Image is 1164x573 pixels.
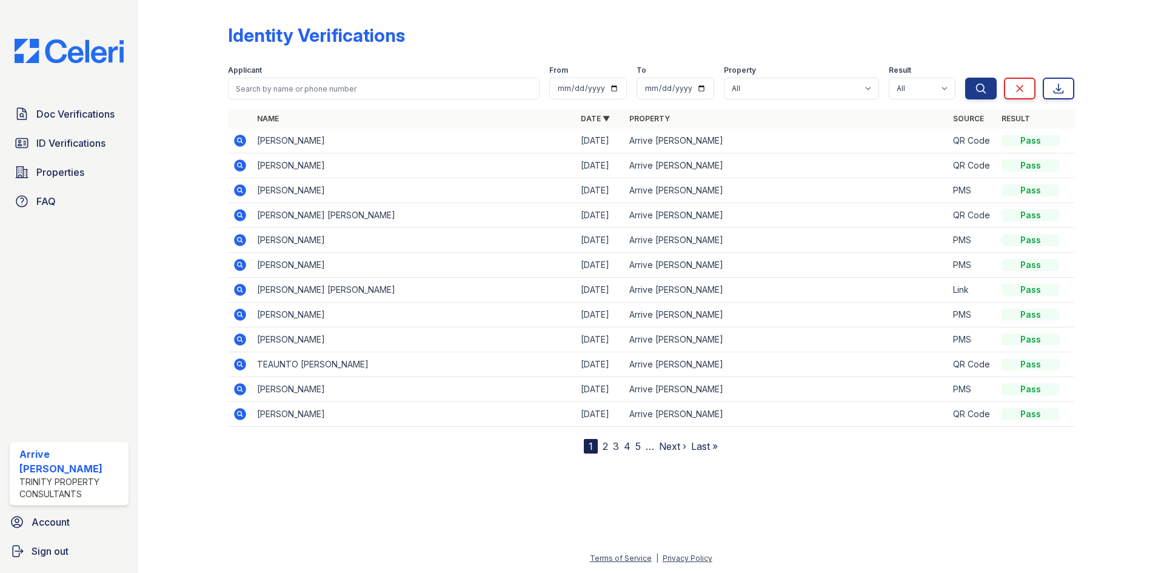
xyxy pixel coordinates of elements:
a: Sign out [5,539,133,563]
a: Next › [659,440,686,452]
td: PMS [948,253,997,278]
td: [PERSON_NAME] [252,303,576,327]
div: Pass [1002,284,1060,296]
span: … [646,439,654,454]
td: [DATE] [576,352,624,377]
a: Name [257,114,279,123]
a: Doc Verifications [10,102,129,126]
td: [DATE] [576,278,624,303]
td: PMS [948,228,997,253]
div: 1 [584,439,598,454]
td: Link [948,278,997,303]
td: [PERSON_NAME] [252,377,576,402]
td: Arrive [PERSON_NAME] [624,278,948,303]
a: 4 [624,440,630,452]
td: Arrive [PERSON_NAME] [624,228,948,253]
span: Properties [36,165,84,179]
td: QR Code [948,352,997,377]
td: [PERSON_NAME] [252,228,576,253]
td: [DATE] [576,129,624,153]
td: Arrive [PERSON_NAME] [624,253,948,278]
td: Arrive [PERSON_NAME] [624,352,948,377]
div: Pass [1002,184,1060,196]
input: Search by name or phone number [228,78,540,99]
a: 3 [613,440,619,452]
div: Pass [1002,209,1060,221]
td: PMS [948,303,997,327]
td: Arrive [PERSON_NAME] [624,203,948,228]
span: Doc Verifications [36,107,115,121]
td: QR Code [948,203,997,228]
label: Property [724,65,756,75]
td: [PERSON_NAME] [252,402,576,427]
td: QR Code [948,129,997,153]
td: Arrive [PERSON_NAME] [624,178,948,203]
span: Sign out [32,544,69,558]
label: Applicant [228,65,262,75]
td: [DATE] [576,253,624,278]
a: Source [953,114,984,123]
td: Arrive [PERSON_NAME] [624,153,948,178]
a: 5 [635,440,641,452]
td: [PERSON_NAME] [252,253,576,278]
a: ID Verifications [10,131,129,155]
a: Terms of Service [590,554,652,563]
a: FAQ [10,189,129,213]
td: [DATE] [576,377,624,402]
td: Arrive [PERSON_NAME] [624,303,948,327]
a: Properties [10,160,129,184]
td: QR Code [948,153,997,178]
div: Pass [1002,234,1060,246]
div: Pass [1002,259,1060,271]
td: [PERSON_NAME] [PERSON_NAME] [252,278,576,303]
div: Pass [1002,358,1060,370]
td: [DATE] [576,203,624,228]
td: Arrive [PERSON_NAME] [624,402,948,427]
a: Privacy Policy [663,554,712,563]
td: [DATE] [576,153,624,178]
td: [DATE] [576,327,624,352]
td: QR Code [948,402,997,427]
div: Pass [1002,309,1060,321]
div: Trinity Property Consultants [19,476,124,500]
td: [PERSON_NAME] [252,153,576,178]
a: Date ▼ [581,114,610,123]
div: | [656,554,658,563]
div: Pass [1002,135,1060,147]
td: [PERSON_NAME] [PERSON_NAME] [252,203,576,228]
label: From [549,65,568,75]
a: 2 [603,440,608,452]
td: [PERSON_NAME] [252,327,576,352]
span: Account [32,515,70,529]
td: PMS [948,377,997,402]
div: Pass [1002,333,1060,346]
span: FAQ [36,194,56,209]
span: ID Verifications [36,136,105,150]
td: Arrive [PERSON_NAME] [624,327,948,352]
a: Result [1002,114,1030,123]
div: Pass [1002,408,1060,420]
td: PMS [948,178,997,203]
td: [DATE] [576,402,624,427]
td: PMS [948,327,997,352]
td: [PERSON_NAME] [252,178,576,203]
div: Arrive [PERSON_NAME] [19,447,124,476]
td: [PERSON_NAME] [252,129,576,153]
label: To [637,65,646,75]
a: Property [629,114,670,123]
div: Pass [1002,159,1060,172]
a: Account [5,510,133,534]
td: Arrive [PERSON_NAME] [624,129,948,153]
td: [DATE] [576,228,624,253]
td: [DATE] [576,303,624,327]
label: Result [889,65,911,75]
div: Identity Verifications [228,24,405,46]
td: TEAUNTO [PERSON_NAME] [252,352,576,377]
img: CE_Logo_Blue-a8612792a0a2168367f1c8372b55b34899dd931a85d93a1a3d3e32e68fde9ad4.png [5,39,133,63]
td: [DATE] [576,178,624,203]
a: Last » [691,440,718,452]
td: Arrive [PERSON_NAME] [624,377,948,402]
div: Pass [1002,383,1060,395]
